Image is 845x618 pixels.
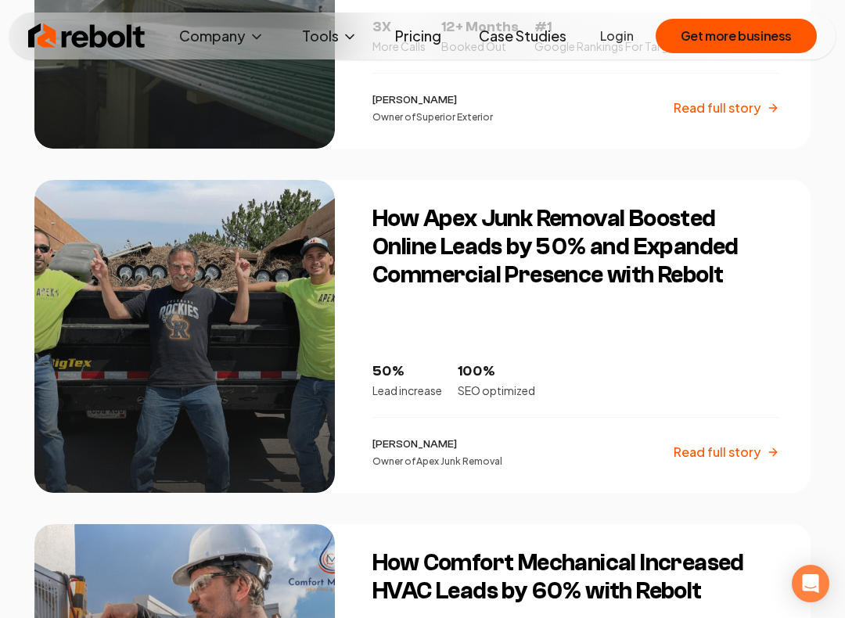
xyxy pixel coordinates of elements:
[372,361,442,383] p: 50%
[792,565,829,602] div: Open Intercom Messenger
[466,20,579,52] a: Case Studies
[600,27,634,45] a: Login
[674,99,760,117] p: Read full story
[372,549,779,605] h3: How Comfort Mechanical Increased HVAC Leads by 60% with Rebolt
[372,455,502,468] p: Owner of Apex Junk Removal
[372,111,493,124] p: Owner of Superior Exterior
[34,180,811,493] a: How Apex Junk Removal Boosted Online Leads by 50% and Expanded Commercial Presence with ReboltHow...
[383,20,454,52] a: Pricing
[28,20,146,52] img: Rebolt Logo
[458,361,535,383] p: 100%
[372,437,502,452] p: [PERSON_NAME]
[656,19,817,53] button: Get more business
[372,205,779,289] h3: How Apex Junk Removal Boosted Online Leads by 50% and Expanded Commercial Presence with Rebolt
[458,383,535,398] p: SEO optimized
[674,443,760,462] p: Read full story
[289,20,370,52] button: Tools
[372,92,493,108] p: [PERSON_NAME]
[167,20,277,52] button: Company
[372,383,442,398] p: Lead increase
